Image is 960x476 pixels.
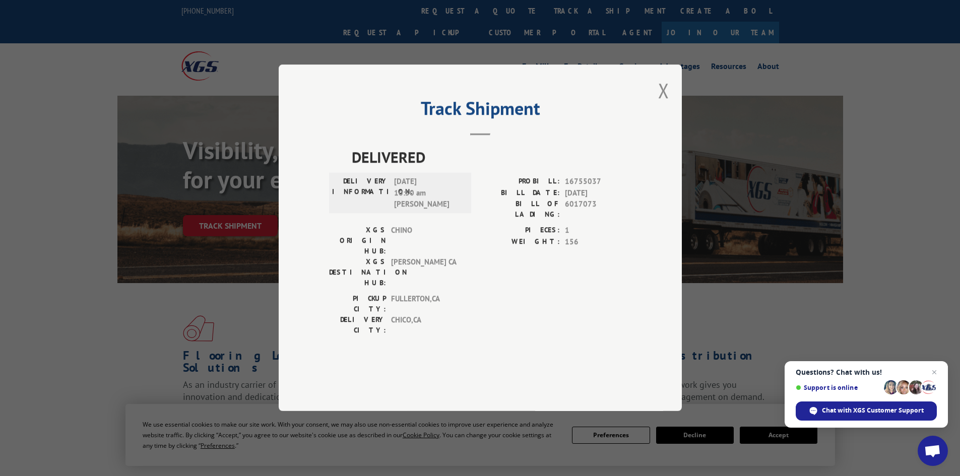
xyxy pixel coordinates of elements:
[352,146,631,169] span: DELIVERED
[329,294,386,315] label: PICKUP CITY:
[480,199,560,220] label: BILL OF LADING:
[480,236,560,248] label: WEIGHT:
[565,225,631,237] span: 1
[332,176,389,211] label: DELIVERY INFORMATION:
[565,199,631,220] span: 6017073
[394,176,462,211] span: [DATE] 10:50 am [PERSON_NAME]
[391,294,459,315] span: FULLERTON , CA
[329,225,386,257] label: XGS ORIGIN HUB:
[391,225,459,257] span: CHINO
[658,77,669,104] button: Close modal
[480,187,560,199] label: BILL DATE:
[329,315,386,336] label: DELIVERY CITY:
[329,101,631,120] h2: Track Shipment
[480,225,560,237] label: PIECES:
[480,176,560,188] label: PROBILL:
[391,315,459,336] span: CHICO , CA
[796,401,937,421] div: Chat with XGS Customer Support
[565,176,631,188] span: 16755037
[918,436,948,466] div: Open chat
[329,257,386,289] label: XGS DESTINATION HUB:
[565,187,631,199] span: [DATE]
[391,257,459,289] span: [PERSON_NAME] CA
[822,406,924,415] span: Chat with XGS Customer Support
[796,384,880,391] span: Support is online
[796,368,937,376] span: Questions? Chat with us!
[928,366,940,378] span: Close chat
[565,236,631,248] span: 156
